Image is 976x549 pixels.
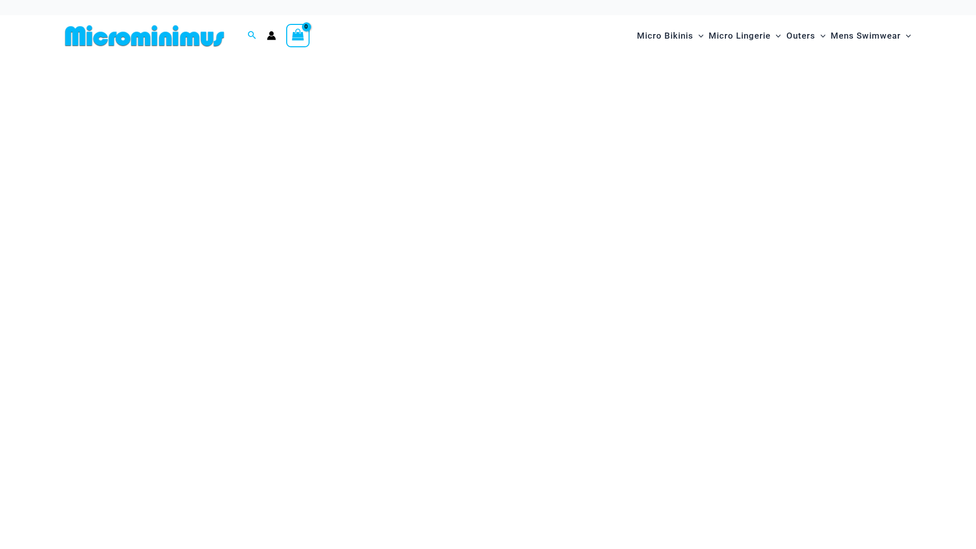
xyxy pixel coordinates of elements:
[784,20,828,51] a: OutersMenu ToggleMenu Toggle
[831,23,901,49] span: Mens Swimwear
[828,20,913,51] a: Mens SwimwearMenu ToggleMenu Toggle
[286,24,310,47] a: View Shopping Cart, empty
[633,19,915,53] nav: Site Navigation
[815,23,826,49] span: Menu Toggle
[786,23,815,49] span: Outers
[771,23,781,49] span: Menu Toggle
[248,29,257,42] a: Search icon link
[706,20,783,51] a: Micro LingerieMenu ToggleMenu Toggle
[901,23,911,49] span: Menu Toggle
[267,31,276,40] a: Account icon link
[61,24,228,47] img: MM SHOP LOGO FLAT
[637,23,693,49] span: Micro Bikinis
[634,20,706,51] a: Micro BikinisMenu ToggleMenu Toggle
[693,23,704,49] span: Menu Toggle
[709,23,771,49] span: Micro Lingerie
